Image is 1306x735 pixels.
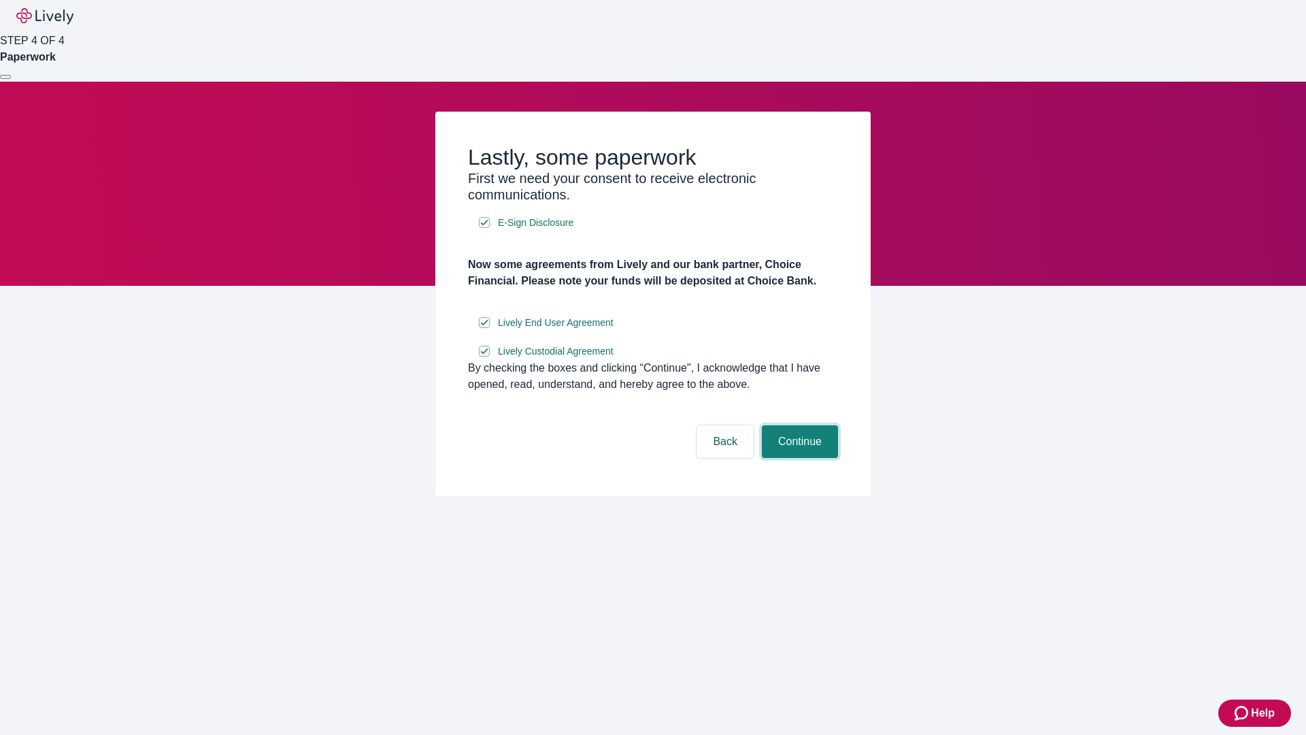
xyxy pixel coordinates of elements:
button: Zendesk support iconHelp [1218,700,1291,727]
img: Lively [16,8,73,24]
button: Back [697,425,754,458]
svg: Zendesk support icon [1235,705,1251,721]
h3: First we need your consent to receive electronic communications. [468,170,838,203]
a: e-sign disclosure document [495,314,616,331]
span: Help [1251,705,1275,721]
span: Lively End User Agreement [498,316,614,330]
a: e-sign disclosure document [495,214,576,231]
span: Lively Custodial Agreement [498,344,614,359]
span: E-Sign Disclosure [498,216,573,230]
h2: Lastly, some paperwork [468,144,838,170]
button: Continue [762,425,838,458]
div: By checking the boxes and clicking “Continue", I acknowledge that I have opened, read, understand... [468,360,838,393]
h4: Now some agreements from Lively and our bank partner, Choice Financial. Please note your funds wi... [468,257,838,289]
a: e-sign disclosure document [495,343,616,360]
